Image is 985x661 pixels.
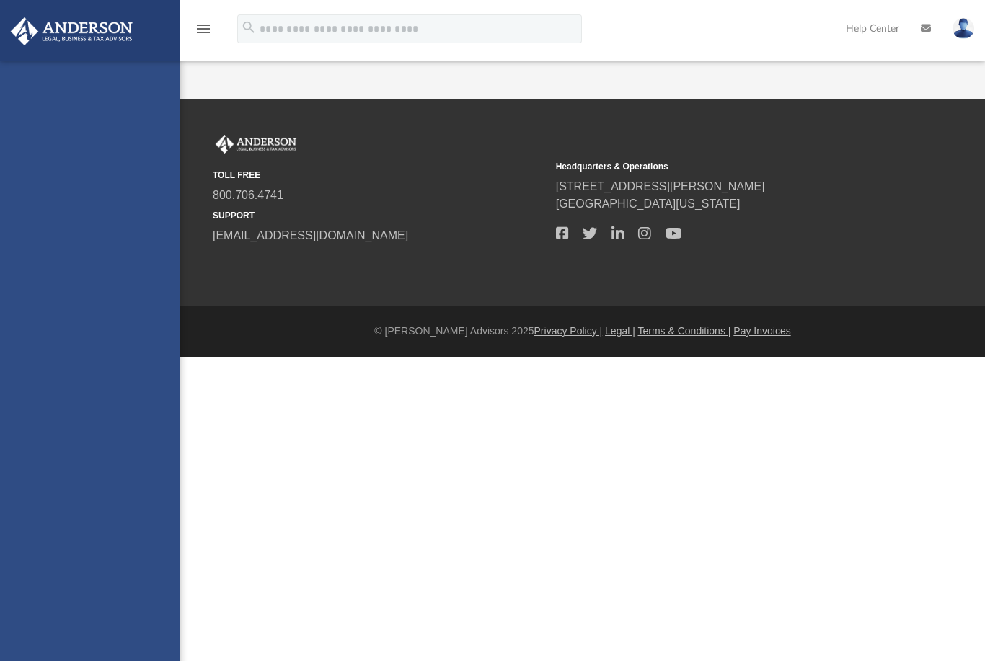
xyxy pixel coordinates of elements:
[213,169,546,182] small: TOLL FREE
[213,189,283,201] a: 800.706.4741
[556,198,741,210] a: [GEOGRAPHIC_DATA][US_STATE]
[241,19,257,35] i: search
[953,18,974,39] img: User Pic
[733,325,790,337] a: Pay Invoices
[213,229,408,241] a: [EMAIL_ADDRESS][DOMAIN_NAME]
[556,180,765,192] a: [STREET_ADDRESS][PERSON_NAME]
[556,160,889,173] small: Headquarters & Operations
[180,324,985,339] div: © [PERSON_NAME] Advisors 2025
[638,325,731,337] a: Terms & Conditions |
[605,325,635,337] a: Legal |
[6,17,137,45] img: Anderson Advisors Platinum Portal
[213,209,546,222] small: SUPPORT
[534,325,603,337] a: Privacy Policy |
[195,20,212,37] i: menu
[213,135,299,154] img: Anderson Advisors Platinum Portal
[195,27,212,37] a: menu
